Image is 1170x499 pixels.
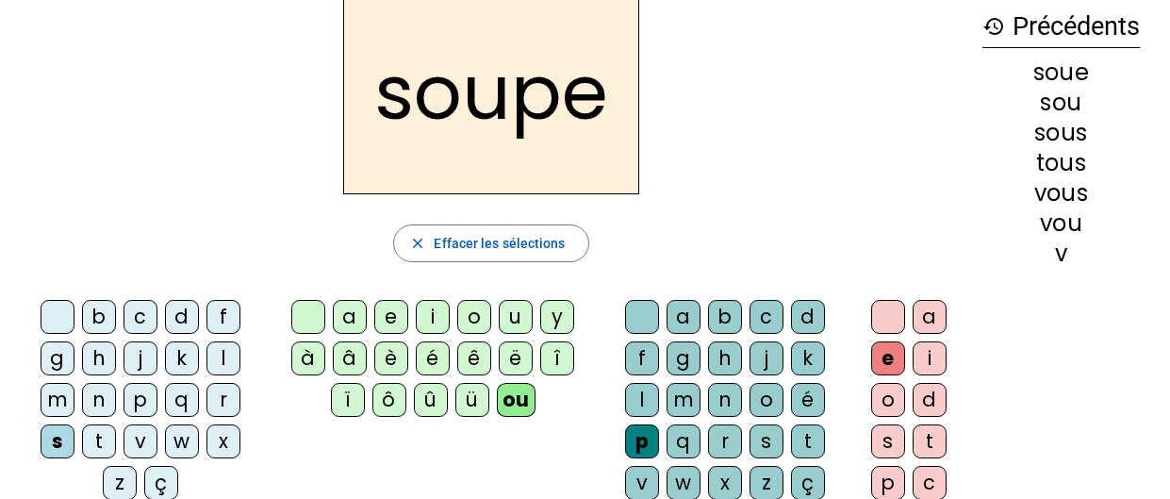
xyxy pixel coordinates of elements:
div: vou [982,212,1140,235]
div: t [82,424,116,458]
div: sou [982,91,1140,114]
div: vous [982,182,1140,205]
div: soue [982,61,1140,84]
div: g [667,341,700,375]
div: ü [455,383,489,417]
h3: Précédents [982,6,1140,48]
div: i [416,300,450,334]
div: h [708,341,742,375]
div: d [913,383,947,417]
div: a [913,300,947,334]
div: b [708,300,742,334]
div: ô [372,383,406,417]
div: è [374,341,408,375]
div: q [667,424,700,458]
div: o [457,300,491,334]
div: r [206,383,240,417]
div: û [414,383,448,417]
div: t [791,424,825,458]
div: l [625,383,659,417]
div: tous [982,152,1140,175]
button: Effacer les sélections [393,225,588,262]
div: g [41,341,74,375]
div: u [499,300,533,334]
mat-icon: history [982,15,1005,38]
div: ë [499,341,533,375]
div: v [982,242,1140,265]
div: v [124,424,157,458]
div: sous [982,122,1140,144]
div: h [82,341,116,375]
div: f [206,300,240,334]
div: i [913,341,947,375]
div: é [416,341,450,375]
div: n [82,383,116,417]
div: c [750,300,783,334]
div: e [871,341,905,375]
div: b [82,300,116,334]
mat-icon: close [409,235,426,252]
div: a [333,300,367,334]
div: m [41,383,74,417]
div: r [708,424,742,458]
div: ï [331,383,365,417]
div: p [625,424,659,458]
div: y [540,300,574,334]
div: s [750,424,783,458]
div: m [667,383,700,417]
div: o [871,383,905,417]
div: a [667,300,700,334]
div: s [41,424,74,458]
div: â [333,341,367,375]
div: é [791,383,825,417]
div: j [124,341,157,375]
div: î [540,341,574,375]
div: n [708,383,742,417]
div: ê [457,341,491,375]
span: Effacer les sélections [434,232,565,255]
div: d [165,300,199,334]
div: p [124,383,157,417]
div: e [374,300,408,334]
div: à [291,341,325,375]
div: k [165,341,199,375]
div: q [165,383,199,417]
div: f [625,341,659,375]
div: w [165,424,199,458]
div: o [750,383,783,417]
div: l [206,341,240,375]
div: s [871,424,905,458]
div: t [913,424,947,458]
div: k [791,341,825,375]
div: x [206,424,240,458]
div: d [791,300,825,334]
div: ou [497,383,536,417]
div: c [124,300,157,334]
div: j [750,341,783,375]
